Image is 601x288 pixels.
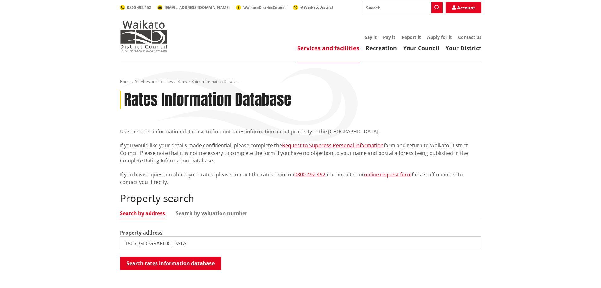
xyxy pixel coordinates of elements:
img: Waikato District Council - Te Kaunihera aa Takiwaa o Waikato [120,20,167,52]
a: Request to Suppress Personal Information [282,142,384,149]
p: If you have a question about your rates, please contact the rates team on or complete our for a s... [120,171,481,186]
input: e.g. Duke Street NGARUAWAHIA [120,236,481,250]
span: 0800 492 452 [127,5,151,10]
a: WaikatoDistrictCouncil [236,5,287,10]
span: WaikatoDistrictCouncil [243,5,287,10]
a: Search by address [120,211,165,216]
button: Search rates information database [120,257,221,270]
h2: Property search [120,192,481,204]
a: Rates [177,79,187,84]
span: @WaikatoDistrict [300,4,333,10]
a: Home [120,79,131,84]
nav: breadcrumb [120,79,481,84]
a: Say it [365,34,377,40]
label: Property address [120,229,162,236]
a: Apply for it [427,34,452,40]
span: Rates Information Database [191,79,241,84]
a: Pay it [383,34,395,40]
p: Use the rates information database to find out rates information about property in the [GEOGRAPHI... [120,128,481,135]
h1: Rates Information Database [124,91,291,109]
a: 0800 492 452 [294,171,325,178]
a: Search by valuation number [176,211,247,216]
a: [EMAIL_ADDRESS][DOMAIN_NAME] [157,5,230,10]
a: online request form [364,171,412,178]
a: Your Council [403,44,439,52]
a: Contact us [458,34,481,40]
a: Recreation [366,44,397,52]
a: Services and facilities [135,79,173,84]
input: Search input [362,2,443,13]
a: 0800 492 452 [120,5,151,10]
a: @WaikatoDistrict [293,4,333,10]
a: Account [446,2,481,13]
a: Services and facilities [297,44,359,52]
p: If you would like your details made confidential, please complete the form and return to Waikato ... [120,142,481,164]
a: Report it [402,34,421,40]
span: [EMAIL_ADDRESS][DOMAIN_NAME] [165,5,230,10]
a: Your District [445,44,481,52]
